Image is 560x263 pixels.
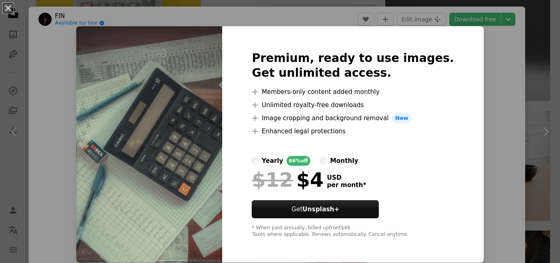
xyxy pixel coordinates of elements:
div: 66% off [287,156,311,166]
h2: Premium, ready to use images. Get unlimited access. [252,51,454,80]
span: per month * [327,181,366,189]
li: Members-only content added monthly [252,87,454,97]
div: $4 [252,169,323,190]
input: monthly [320,158,327,164]
button: GetUnsplash+ [252,200,379,218]
li: Image cropping and background removal [252,113,454,123]
span: $12 [252,169,293,190]
span: New [392,113,412,123]
strong: Unsplash+ [303,206,339,213]
input: yearly66%off [252,158,258,164]
div: monthly [330,156,358,166]
li: Enhanced legal protections [252,126,454,136]
img: photo-1642043175009-5997b3a078d8 [76,26,222,263]
div: yearly [262,156,283,166]
div: * When paid annually, billed upfront $48 Taxes where applicable. Renews automatically. Cancel any... [252,225,454,238]
li: Unlimited royalty-free downloads [252,100,454,110]
span: USD [327,174,366,181]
